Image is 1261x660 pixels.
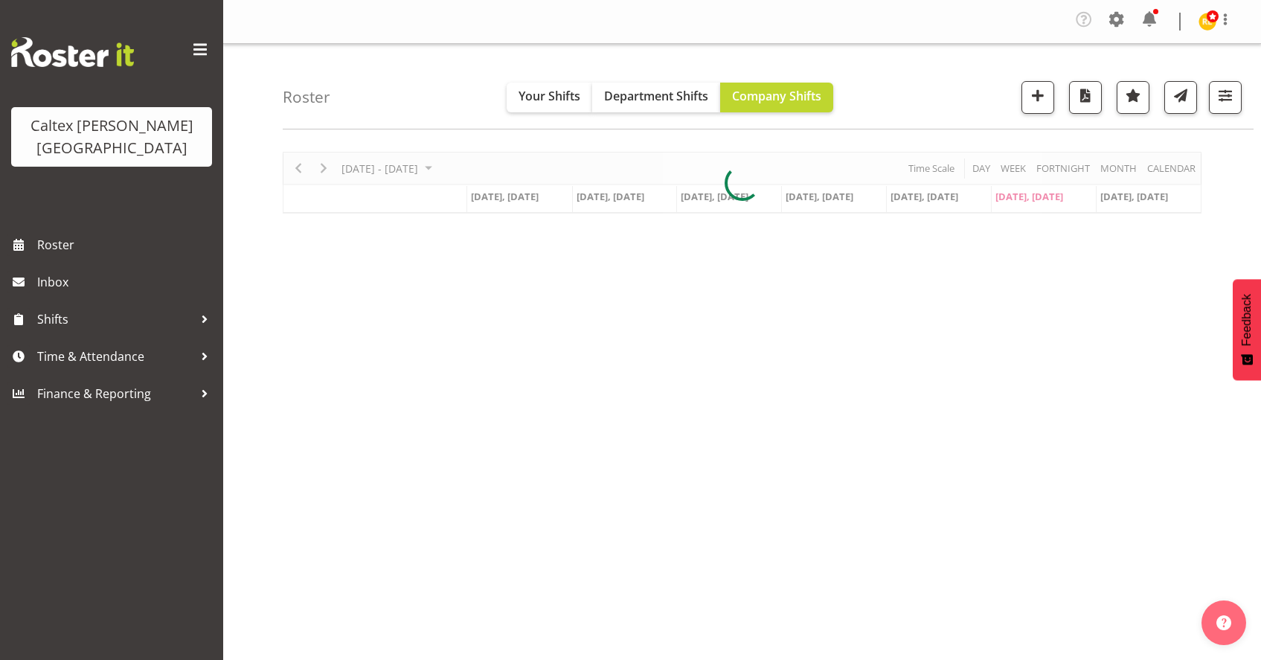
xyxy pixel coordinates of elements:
[1233,279,1261,380] button: Feedback - Show survey
[37,271,216,293] span: Inbox
[37,308,193,330] span: Shifts
[519,88,580,104] span: Your Shifts
[732,88,821,104] span: Company Shifts
[604,88,708,104] span: Department Shifts
[720,83,833,112] button: Company Shifts
[1240,294,1254,346] span: Feedback
[37,234,216,256] span: Roster
[1164,81,1197,114] button: Send a list of all shifts for the selected filtered period to all rostered employees.
[26,115,197,159] div: Caltex [PERSON_NAME][GEOGRAPHIC_DATA]
[507,83,592,112] button: Your Shifts
[1069,81,1102,114] button: Download a PDF of the roster according to the set date range.
[1216,615,1231,630] img: help-xxl-2.png
[283,89,330,106] h4: Roster
[37,382,193,405] span: Finance & Reporting
[592,83,720,112] button: Department Shifts
[1199,13,1216,31] img: reece-lewis10949.jpg
[1021,81,1054,114] button: Add a new shift
[11,37,134,67] img: Rosterit website logo
[1209,81,1242,114] button: Filter Shifts
[1117,81,1149,114] button: Highlight an important date within the roster.
[37,345,193,368] span: Time & Attendance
